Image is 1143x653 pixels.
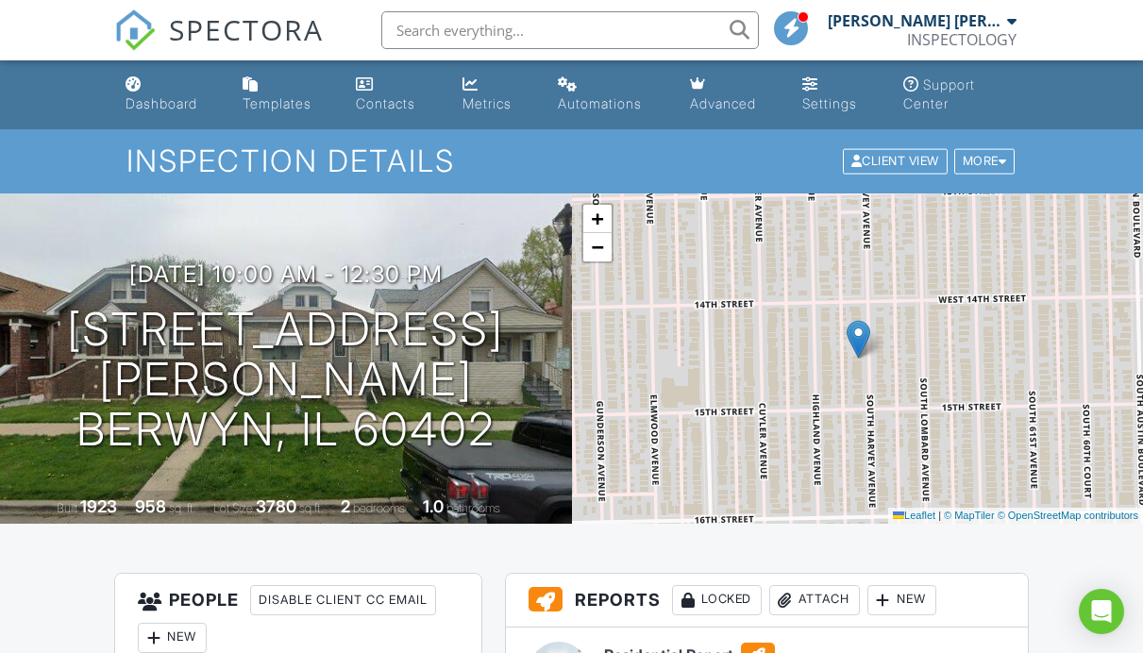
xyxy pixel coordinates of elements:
span: bathrooms [446,501,500,515]
a: Client View [841,153,952,167]
input: Search everything... [381,11,759,49]
img: Marker [847,320,870,359]
a: Dashboard [118,68,220,122]
div: 958 [135,496,166,516]
div: Contacts [356,95,415,111]
span: bedrooms [353,501,405,515]
a: © MapTiler [944,510,995,521]
div: 1923 [80,496,117,516]
span: − [591,235,603,259]
span: SPECTORA [169,9,324,49]
div: Support Center [903,76,975,111]
div: Automations [558,95,642,111]
a: Leaflet [893,510,935,521]
div: Client View [843,149,948,175]
div: New [138,623,207,653]
div: Dashboard [126,95,197,111]
div: Locked [672,585,762,615]
span: sq.ft. [299,501,323,515]
h3: Reports [506,574,1028,628]
span: sq. ft. [169,501,195,515]
a: Support Center [896,68,1025,122]
div: Attach [769,585,860,615]
a: Templates [235,68,334,122]
div: 2 [341,496,350,516]
a: Automations (Basic) [550,68,667,122]
div: Advanced [690,95,756,111]
div: INSPECTOLOGY [907,30,1017,49]
div: Open Intercom Messenger [1079,589,1124,634]
span: | [938,510,941,521]
a: Contacts [348,68,440,122]
div: 3780 [256,496,296,516]
span: Built [57,501,77,515]
div: Metrics [462,95,512,111]
div: [PERSON_NAME] [PERSON_NAME] [828,11,1002,30]
a: Advanced [682,68,781,122]
span: Lot Size [213,501,253,515]
h3: [DATE] 10:00 am - 12:30 pm [129,261,443,287]
h1: Inspection Details [126,144,1017,177]
h1: [STREET_ADDRESS][PERSON_NAME] Berwyn, IL 60402 [30,305,542,454]
div: 1.0 [423,496,444,516]
span: + [591,207,603,230]
div: More [954,149,1016,175]
div: New [867,585,936,615]
div: Disable Client CC Email [250,585,436,615]
a: Zoom out [583,233,612,261]
a: © OpenStreetMap contributors [998,510,1138,521]
img: The Best Home Inspection Software - Spectora [114,9,156,51]
a: Settings [795,68,880,122]
div: Templates [243,95,311,111]
a: SPECTORA [114,25,324,65]
a: Zoom in [583,205,612,233]
a: Metrics [455,68,535,122]
div: Settings [802,95,857,111]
